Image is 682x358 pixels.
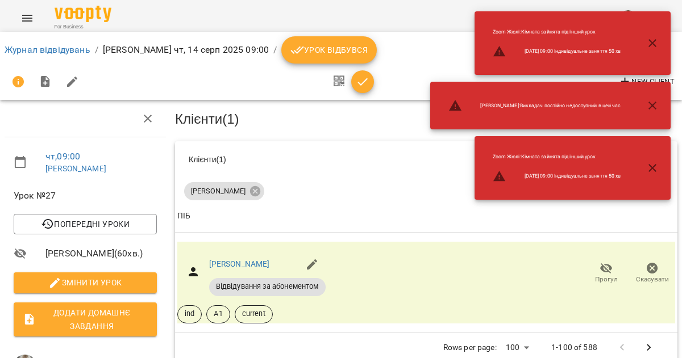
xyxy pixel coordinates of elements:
[629,258,675,289] button: Скасувати
[45,151,80,162] a: чт , 09:00
[484,165,630,188] li: [DATE] 09:00 Індивідуальне заняття 50 хв
[177,209,190,223] div: Sort
[501,339,533,356] div: 100
[14,189,157,203] span: Урок №27
[235,309,272,319] span: current
[5,44,90,55] a: Журнал відвідувань
[103,43,269,57] p: [PERSON_NAME] чт, 14 серп 2025 09:00
[636,275,669,284] span: Скасувати
[209,281,326,292] span: Відвідування за абонементом
[281,36,377,64] button: Урок відбувся
[55,23,111,31] span: For Business
[439,94,630,117] li: [PERSON_NAME] : Викладач постійно недоступний в цей час
[273,43,277,57] li: /
[184,182,264,200] div: [PERSON_NAME]
[551,342,597,353] p: 1-100 of 588
[290,43,368,57] span: Урок відбувся
[189,154,418,165] div: Клієнти ( 1 )
[45,247,157,260] span: [PERSON_NAME] ( 60 хв. )
[55,6,111,22] img: Voopty Logo
[175,112,677,127] h3: Клієнти ( 1 )
[23,306,148,333] span: Додати домашнє завдання
[95,43,98,57] li: /
[595,275,618,284] span: Прогул
[45,164,106,173] a: [PERSON_NAME]
[14,302,157,336] button: Додати домашнє завдання
[14,214,157,234] button: Попередні уроки
[443,342,497,353] p: Rows per page:
[23,276,148,289] span: Змінити урок
[178,309,201,319] span: ind
[209,259,270,268] a: [PERSON_NAME]
[484,40,630,63] li: [DATE] 09:00 Індивідуальне заняття 50 хв
[175,141,677,178] div: Table Toolbar
[177,209,190,223] div: ПІБ
[5,36,677,64] nav: breadcrumb
[484,149,630,165] li: Zoom Жюлі : Кімната зайнята під інший урок
[14,272,157,293] button: Змінити урок
[484,24,630,40] li: Zoom Жюлі : Кімната зайнята під інший урок
[207,309,229,319] span: А1
[184,186,252,196] span: [PERSON_NAME]
[14,5,41,32] button: Menu
[23,217,148,231] span: Попередні уроки
[583,258,629,289] button: Прогул
[177,209,675,223] span: ПІБ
